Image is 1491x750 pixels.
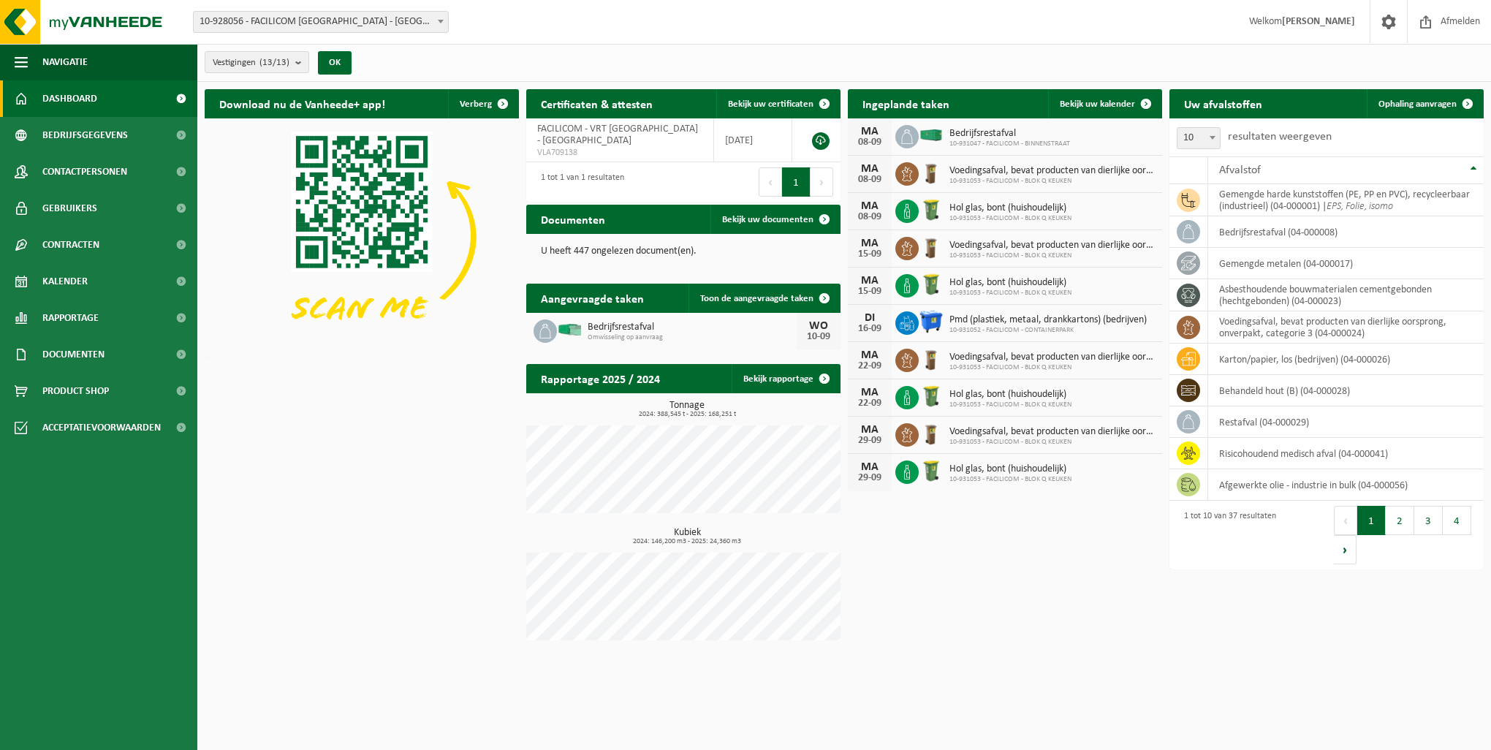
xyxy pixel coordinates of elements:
div: 08-09 [855,212,884,222]
span: Verberg [460,99,492,109]
a: Bekijk rapportage [732,364,839,393]
h2: Aangevraagde taken [526,284,659,312]
span: Pmd (plastiek, metaal, drankkartons) (bedrijven) [949,314,1147,326]
div: 29-09 [855,436,884,446]
button: 1 [1357,506,1386,535]
button: Verberg [448,89,517,118]
span: 10-931053 - FACILICOM - BLOK Q KEUKEN [949,438,1155,447]
img: WB-1100-HPE-BE-01 [919,309,944,334]
span: 10-931052 - FACILICOM - CONTAINERPARK [949,326,1147,335]
span: Bekijk uw kalender [1060,99,1135,109]
td: gemengde metalen (04-000017) [1208,248,1484,279]
span: Hol glas, bont (huishoudelijk) [949,202,1071,214]
div: DI [855,312,884,324]
div: 08-09 [855,175,884,185]
span: 2024: 388,545 t - 2025: 168,251 t [534,411,841,418]
span: Hol glas, bont (huishoudelijk) [949,463,1071,475]
span: Bedrijfsgegevens [42,117,128,154]
span: Product Shop [42,373,109,409]
span: 10-931053 - FACILICOM - BLOK Q KEUKEN [949,363,1155,372]
img: HK-XC-40-GN-00 [919,129,944,142]
p: U heeft 447 ongelezen document(en). [541,246,826,257]
a: Bekijk uw documenten [710,205,839,234]
span: 10-931047 - FACILICOM - BINNENSTRAAT [949,140,1070,148]
img: Download de VHEPlus App [205,118,519,355]
span: Afvalstof [1219,164,1261,176]
div: WO [804,320,833,332]
td: restafval (04-000029) [1208,406,1484,438]
h2: Ingeplande taken [848,89,964,118]
h2: Uw afvalstoffen [1169,89,1277,118]
div: MA [855,461,884,473]
span: 10 [1177,128,1220,148]
td: asbesthoudende bouwmaterialen cementgebonden (hechtgebonden) (04-000023) [1208,279,1484,311]
td: gemengde harde kunststoffen (PE, PP en PVC), recycleerbaar (industrieel) (04-000001) | [1208,184,1484,216]
a: Ophaling aanvragen [1367,89,1482,118]
span: 2024: 146,200 m3 - 2025: 24,360 m3 [534,538,841,545]
button: Previous [759,167,782,197]
img: HK-XP-30-GN-00 [557,323,582,336]
td: voedingsafval, bevat producten van dierlijke oorsprong, onverpakt, categorie 3 (04-000024) [1208,311,1484,344]
span: Contracten [42,227,99,263]
button: Next [1334,535,1357,564]
div: MA [855,424,884,436]
span: Hol glas, bont (huishoudelijk) [949,389,1071,401]
span: Voedingsafval, bevat producten van dierlijke oorsprong, onverpakt, categorie 3 [949,426,1155,438]
span: Ophaling aanvragen [1378,99,1457,109]
span: Bekijk uw certificaten [728,99,813,109]
div: 08-09 [855,137,884,148]
span: Bedrijfsrestafval [949,128,1070,140]
span: 10-931053 - FACILICOM - BLOK Q KEUKEN [949,401,1071,409]
h2: Rapportage 2025 / 2024 [526,364,675,393]
img: WB-0140-HPE-BN-01 [919,235,944,260]
span: 10-928056 - FACILICOM NV - ANTWERPEN [193,11,449,33]
div: 1 tot 1 van 1 resultaten [534,166,624,198]
td: behandeld hout (B) (04-000028) [1208,375,1484,406]
span: Bedrijfsrestafval [588,322,797,333]
td: karton/papier, los (bedrijven) (04-000026) [1208,344,1484,375]
div: 29-09 [855,473,884,483]
h3: Tonnage [534,401,841,418]
span: 10-928056 - FACILICOM NV - ANTWERPEN [194,12,448,32]
span: 10-931053 - FACILICOM - BLOK Q KEUKEN [949,251,1155,260]
iframe: chat widget [7,718,244,750]
span: 10-931053 - FACILICOM - BLOK Q KEUKEN [949,177,1155,186]
label: resultaten weergeven [1228,131,1332,143]
img: WB-0140-HPE-BN-01 [919,421,944,446]
div: 16-09 [855,324,884,334]
span: 10-931053 - FACILICOM - BLOK Q KEUKEN [949,214,1071,223]
div: MA [855,275,884,287]
span: Contactpersonen [42,154,127,190]
button: Previous [1334,506,1357,535]
span: Hol glas, bont (huishoudelijk) [949,277,1071,289]
i: EPS, Folie, isomo [1327,201,1393,212]
span: Navigatie [42,44,88,80]
td: [DATE] [714,118,792,162]
span: Dashboard [42,80,97,117]
button: Vestigingen(13/13) [205,51,309,73]
span: Acceptatievoorwaarden [42,409,161,446]
button: 3 [1414,506,1443,535]
button: 4 [1443,506,1471,535]
span: Omwisseling op aanvraag [588,333,797,342]
span: 10-931053 - FACILICOM - BLOK Q KEUKEN [949,475,1071,484]
span: Toon de aangevraagde taken [700,294,813,303]
h2: Certificaten & attesten [526,89,667,118]
td: bedrijfsrestafval (04-000008) [1208,216,1484,248]
td: risicohoudend medisch afval (04-000041) [1208,438,1484,469]
span: Kalender [42,263,88,300]
span: FACILICOM - VRT [GEOGRAPHIC_DATA] - [GEOGRAPHIC_DATA] [537,124,698,146]
div: 22-09 [855,398,884,409]
div: 1 tot 10 van 37 resultaten [1177,504,1276,566]
a: Bekijk uw certificaten [716,89,839,118]
button: Next [811,167,833,197]
div: 15-09 [855,287,884,297]
button: 1 [782,167,811,197]
td: afgewerkte olie - industrie in bulk (04-000056) [1208,469,1484,501]
span: Voedingsafval, bevat producten van dierlijke oorsprong, onverpakt, categorie 3 [949,165,1155,177]
div: MA [855,126,884,137]
span: Bekijk uw documenten [722,215,813,224]
h3: Kubiek [534,528,841,545]
button: OK [318,51,352,75]
button: 2 [1386,506,1414,535]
